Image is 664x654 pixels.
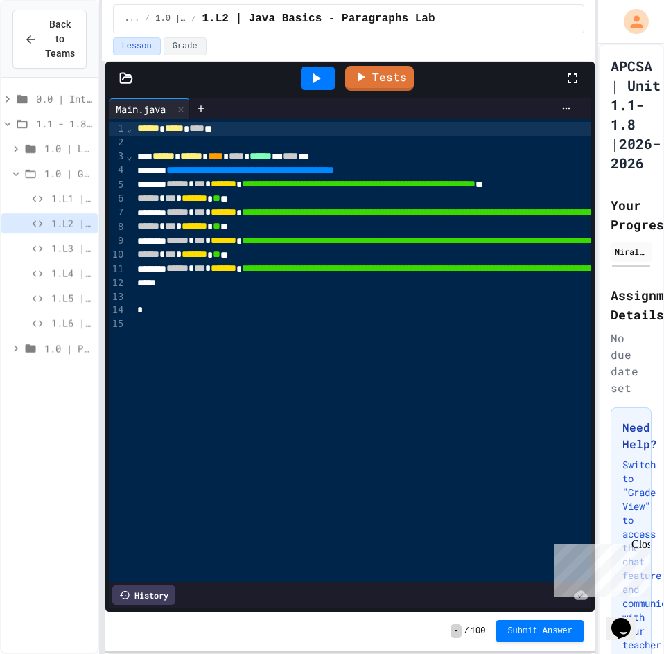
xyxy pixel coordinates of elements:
[109,192,126,206] div: 6
[109,234,126,248] div: 9
[125,123,132,134] span: Fold line
[611,330,652,396] div: No due date set
[451,624,461,638] span: -
[51,216,92,231] span: 1.L2 | Java Basics - Paragraphs Lab
[202,10,435,27] span: 1.L2 | Java Basics - Paragraphs Lab
[44,166,92,181] span: 1.0 | Graded Labs
[125,150,132,161] span: Fold line
[51,191,92,206] span: 1.L1 | Java Basics - Fish Lab
[12,10,87,69] button: Back to Teams
[507,626,573,637] span: Submit Answer
[145,13,150,24] span: /
[164,37,207,55] button: Grade
[113,37,161,55] button: Lesson
[109,163,126,177] div: 4
[464,626,469,637] span: /
[191,13,196,24] span: /
[609,6,652,37] div: My Account
[109,263,126,276] div: 11
[109,150,126,163] div: 3
[45,17,75,61] span: Back to Teams
[109,220,126,234] div: 8
[125,13,140,24] span: ...
[6,6,96,88] div: Chat with us now!Close
[51,316,92,330] span: 1.L6 | Java Basics - Final Calculator Lab
[109,178,126,192] div: 5
[345,66,414,91] a: Tests
[109,248,126,262] div: 10
[109,102,173,116] div: Main.java
[109,98,190,119] div: Main.java
[112,585,175,605] div: History
[36,116,92,131] span: 1.1 - 1.8 | Introduction to Java
[44,341,92,355] span: 1.0 | Practice Labs
[611,285,652,324] h2: Assignment Details
[611,195,652,234] h2: Your Progress
[622,419,640,452] h3: Need Help?
[109,136,126,150] div: 2
[549,538,650,597] iframe: chat widget
[496,620,584,642] button: Submit Answer
[611,56,661,173] h1: APCSA | Unit 1.1- 1.8 |2026-2026
[471,626,486,637] span: 100
[36,91,92,106] span: 0.0 | Introduction to APCSA
[51,291,92,306] span: 1.L5 | Java Basics - Mixed Number Lab
[51,241,92,256] span: 1.L3 | Java Basics - Printing Code Lab
[109,317,126,331] div: 15
[109,290,126,304] div: 13
[606,599,650,640] iframe: chat widget
[51,266,92,281] span: 1.L4 | Java Basics - Rectangle Lab
[109,206,126,220] div: 7
[615,245,647,258] div: Nirall Peta
[155,13,186,24] span: 1.0 | Graded Labs
[109,303,126,317] div: 14
[109,122,126,136] div: 1
[109,276,126,290] div: 12
[44,141,92,156] span: 1.0 | Lessons and Notes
